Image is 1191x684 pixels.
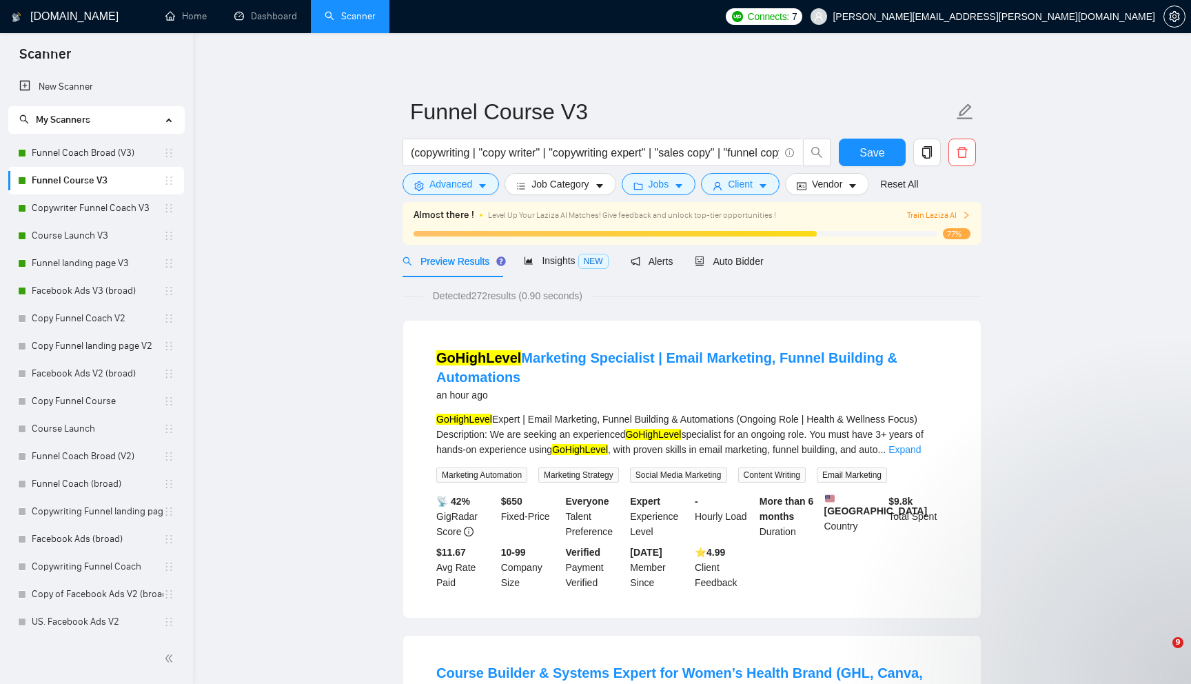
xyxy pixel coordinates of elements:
li: Course Launch V3 [8,222,184,250]
span: folder [633,181,643,191]
span: caret-down [758,181,768,191]
button: Save [839,139,906,166]
li: Funnel Coach Broad (V2) [8,443,184,470]
div: Tooltip anchor [495,255,507,268]
div: Avg Rate Paid [434,545,498,590]
button: settingAdvancedcaret-down [403,173,499,195]
button: userClientcaret-down [701,173,780,195]
span: 77% [943,228,970,239]
li: US. Facebook Ads V2 [8,608,184,636]
a: Funnel landing page V3 [32,250,163,277]
li: Facebook Ads (broad) [8,525,184,553]
button: copy [913,139,941,166]
button: Train Laziza AI [907,209,970,222]
span: holder [163,313,174,324]
img: 🇺🇸 [825,494,835,503]
a: Copy Funnel Course [32,388,163,415]
span: search [804,146,830,159]
input: Search Freelance Jobs... [411,144,779,161]
b: 📡 42% [436,496,470,507]
a: Funnel Coach Broad (V2) [32,443,163,470]
a: homeHome [165,10,207,22]
span: holder [163,341,174,352]
b: 10-99 [501,547,526,558]
b: $ 9.8k [888,496,913,507]
span: holder [163,203,174,214]
div: Client Feedback [692,545,757,590]
li: Copy Funnel landing page V2 [8,332,184,360]
a: dashboardDashboard [234,10,297,22]
span: idcard [797,181,806,191]
span: Content Writing [738,467,806,483]
span: Marketing Automation [436,467,527,483]
span: Marketing Strategy [538,467,619,483]
mark: GoHighLevel [552,444,608,455]
div: Expert | Email Marketing, Funnel Building & Automations (Ongoing Role | Health & Wellness Focus) ... [436,412,948,457]
span: Level Up Your Laziza AI Matches! Give feedback and unlock top-tier opportunities ! [488,210,776,220]
span: info-circle [785,148,794,157]
span: holder [163,368,174,379]
mark: GoHighLevel [436,350,521,365]
li: Facebook Ads V2 (broad) [8,360,184,388]
span: notification [631,256,640,266]
button: barsJob Categorycaret-down [505,173,615,195]
span: caret-down [674,181,684,191]
img: logo [12,6,21,28]
span: holder [163,451,174,462]
li: Funnel Course V3 [8,167,184,194]
a: Copy of Facebook Ads V2 (broad) [32,581,163,608]
div: an hour ago [436,387,948,403]
span: search [403,256,412,266]
div: Fixed-Price [498,494,563,539]
input: Scanner name... [410,94,953,129]
button: idcardVendorcaret-down [785,173,869,195]
span: NEW [578,254,609,269]
li: Copy of Facebook Ads V2 (broad) [8,581,184,608]
span: search [19,114,29,124]
div: Experience Level [627,494,692,539]
span: My Scanners [36,114,90,125]
li: Copy Funnel Course [8,388,184,415]
span: holder [163,396,174,407]
a: Facebook Ads (broad) [32,525,163,553]
a: Course Launch V3 [32,222,163,250]
span: Auto Bidder [695,256,763,267]
a: Funnel Coach Broad (V3) [32,139,163,167]
a: Copywriting Funnel Coach [32,553,163,581]
span: Save [859,144,884,161]
li: Copywriting Funnel Coach [8,553,184,581]
span: holder [163,534,174,545]
span: holder [163,148,174,159]
span: Detected 272 results (0.90 seconds) [423,288,592,303]
li: Funnel Coach (broad) [8,470,184,498]
a: Funnel Coach (broad) [32,470,163,498]
span: Advanced [429,177,472,192]
span: right [962,211,970,219]
span: ... [878,444,886,455]
span: Connects: [748,9,789,24]
span: holder [163,561,174,572]
div: GigRadar Score [434,494,498,539]
div: Country [822,494,886,539]
div: Hourly Load [692,494,757,539]
span: holder [163,479,174,490]
a: Course Launch [32,415,163,443]
span: Insights [524,255,608,266]
span: holder [163,616,174,627]
button: search [803,139,831,166]
li: Copy Funnel Coach V2 [8,305,184,332]
span: Social Media Marketing [630,467,727,483]
b: Expert [630,496,660,507]
a: New Scanner [19,73,173,101]
span: bars [516,181,526,191]
span: robot [695,256,704,266]
span: user [814,12,824,21]
img: upwork-logo.png [732,11,743,22]
iframe: Intercom live chat [1144,637,1177,670]
b: ⭐️ 4.99 [695,547,725,558]
span: Job Category [531,177,589,192]
span: caret-down [595,181,604,191]
span: area-chart [524,256,533,265]
span: Jobs [649,177,669,192]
